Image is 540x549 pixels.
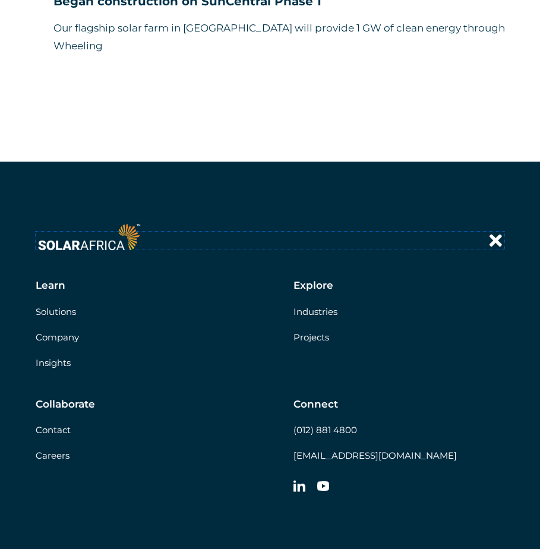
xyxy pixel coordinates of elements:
a: Insights [36,357,71,368]
h5: Learn [36,279,65,291]
a: (012) 881 4800 [293,424,357,436]
a: [EMAIL_ADDRESS][DOMAIN_NAME] [293,450,457,461]
p: Our flagship solar farm in [GEOGRAPHIC_DATA] will provide 1 GW of clean energy through Wheeling [53,19,522,55]
a: Solutions [36,306,76,317]
a: Careers [36,450,70,461]
a: Projects [293,332,329,343]
h5: Explore [293,279,333,291]
a: Company [36,332,79,343]
a: Industries [293,306,337,317]
a: Contact [36,424,71,436]
h5: Collaborate [36,398,95,410]
h5: Connect [293,398,338,410]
